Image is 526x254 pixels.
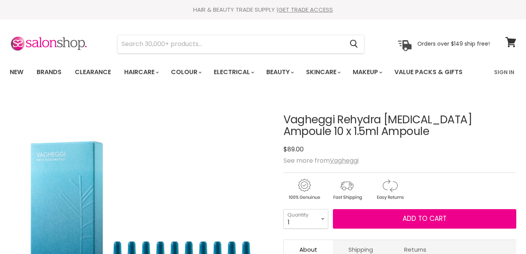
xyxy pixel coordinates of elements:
[118,64,164,80] a: Haircare
[369,178,410,201] img: returns.gif
[417,40,490,47] p: Orders over $149 ship free!
[326,178,368,201] img: shipping.gif
[31,64,67,80] a: Brands
[283,145,304,154] span: $89.00
[489,64,519,80] a: Sign In
[278,5,333,14] a: GET TRADE ACCESS
[69,64,117,80] a: Clearance
[333,209,516,229] button: Add to cart
[165,64,206,80] a: Colour
[283,178,325,201] img: genuine.gif
[300,64,345,80] a: Skincare
[330,156,359,165] a: Vagheggi
[347,64,387,80] a: Makeup
[403,214,447,223] span: Add to cart
[283,114,516,138] h1: Vagheggi Rehydra [MEDICAL_DATA] Ampoule 10 x 1.5ml Ampoule
[4,64,29,80] a: New
[343,35,364,53] button: Search
[283,209,328,229] select: Quantity
[208,64,259,80] a: Electrical
[260,64,299,80] a: Beauty
[283,156,359,165] span: See more from
[389,64,468,80] a: Value Packs & Gifts
[117,35,364,53] form: Product
[118,35,343,53] input: Search
[4,61,479,83] ul: Main menu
